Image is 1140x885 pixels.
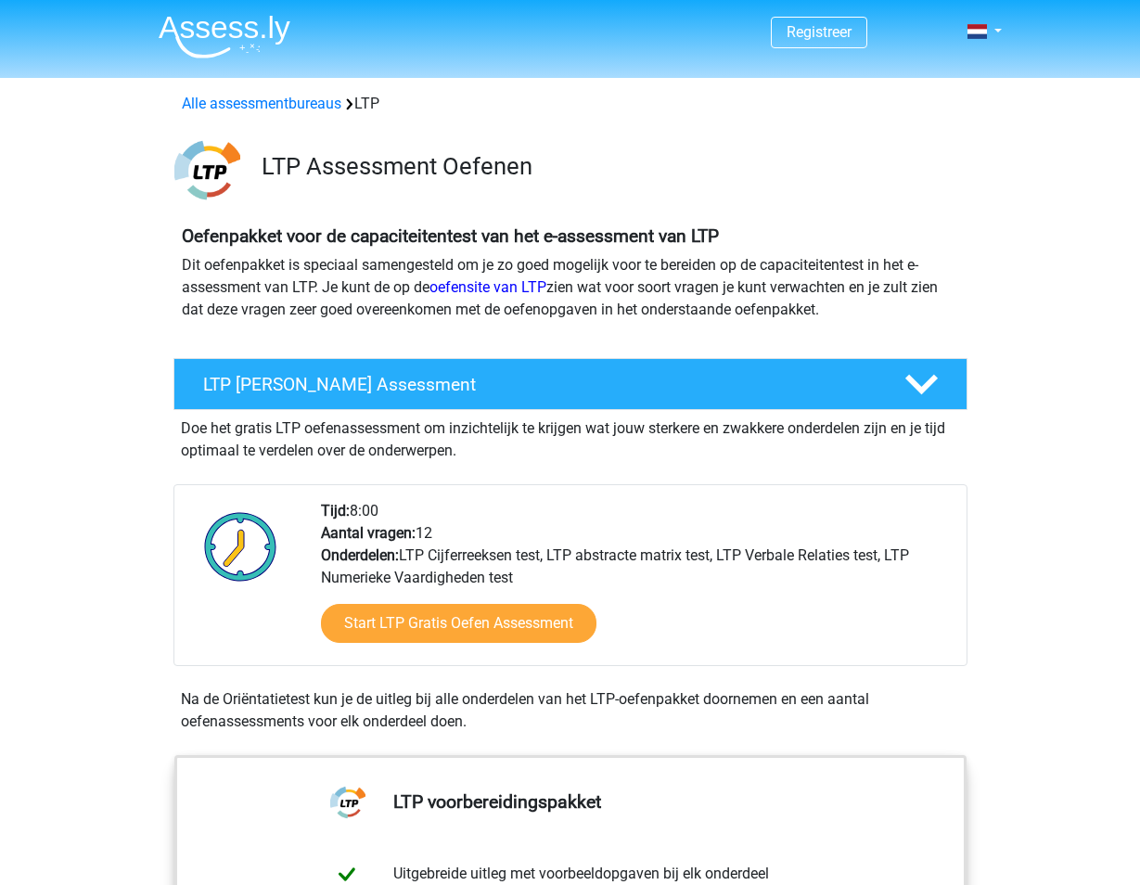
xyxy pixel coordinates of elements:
b: Aantal vragen: [321,524,416,542]
a: Alle assessmentbureaus [182,95,341,112]
a: oefensite van LTP [429,278,546,296]
b: Tijd: [321,502,350,519]
div: Doe het gratis LTP oefenassessment om inzichtelijk te krijgen wat jouw sterkere en zwakkere onder... [173,410,967,462]
div: LTP [174,93,967,115]
a: Start LTP Gratis Oefen Assessment [321,604,596,643]
p: Dit oefenpakket is speciaal samengesteld om je zo goed mogelijk voor te bereiden op de capaciteit... [182,254,959,321]
div: 8:00 12 LTP Cijferreeksen test, LTP abstracte matrix test, LTP Verbale Relaties test, LTP Numerie... [307,500,966,665]
a: Registreer [787,23,852,41]
h4: LTP [PERSON_NAME] Assessment [203,374,875,395]
b: Oefenpakket voor de capaciteitentest van het e-assessment van LTP [182,225,719,247]
a: LTP [PERSON_NAME] Assessment [166,358,975,410]
img: Klok [194,500,288,593]
h3: LTP Assessment Oefenen [262,152,953,181]
b: Onderdelen: [321,546,399,564]
div: Na de Oriëntatietest kun je de uitleg bij alle onderdelen van het LTP-oefenpakket doornemen en ee... [173,688,967,733]
img: Assessly [159,15,290,58]
img: ltp.png [174,137,240,203]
